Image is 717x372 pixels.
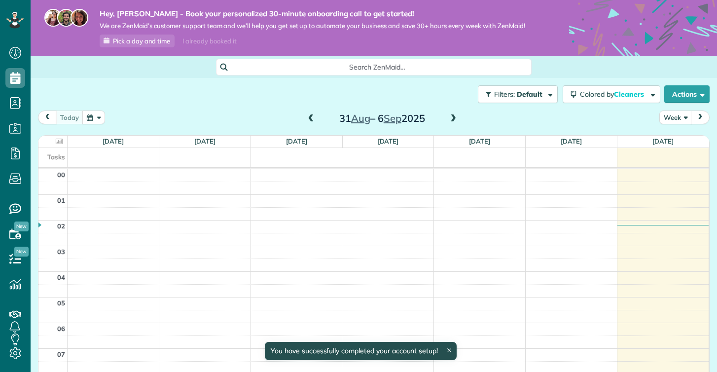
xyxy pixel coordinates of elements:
span: Default [517,90,543,99]
img: michelle-19f622bdf1676172e81f8f8fba1fb50e276960ebfe0243fe18214015130c80e4.jpg [71,9,88,27]
span: Colored by [580,90,647,99]
span: 02 [57,222,65,230]
h2: 31 – 6 2025 [321,113,444,124]
button: Today [56,111,83,124]
span: Aug [351,112,370,124]
span: 05 [57,299,65,307]
a: [DATE] [561,137,582,145]
span: Cleaners [614,90,645,99]
a: [DATE] [103,137,124,145]
span: 07 [57,350,65,358]
a: [DATE] [652,137,674,145]
span: Pick a day and time [113,37,170,45]
button: Colored byCleaners [563,85,660,103]
strong: Hey, [PERSON_NAME] - Book your personalized 30-minute onboarding call to get started! [100,9,525,19]
span: 04 [57,273,65,281]
button: Week [659,111,692,124]
span: We are ZenMaid’s customer support team and we’ll help you get set up to automate your business an... [100,22,525,30]
span: 01 [57,196,65,204]
a: [DATE] [469,137,490,145]
span: Filters: [494,90,515,99]
span: Tasks [47,153,65,161]
button: Actions [664,85,710,103]
a: [DATE] [194,137,215,145]
img: maria-72a9807cf96188c08ef61303f053569d2e2a8a1cde33d635c8a3ac13582a053d.jpg [44,9,62,27]
div: You have successfully completed your account setup! [265,342,457,360]
span: 00 [57,171,65,179]
span: New [14,247,29,257]
button: Filters: Default [478,85,558,103]
span: 06 [57,325,65,333]
a: [DATE] [286,137,307,145]
a: [DATE] [378,137,399,145]
a: Filters: Default [473,85,558,103]
button: prev [38,111,57,124]
button: next [691,111,710,124]
img: jorge-587dff0eeaa6aab1f244e6dc62b8924c3b6ad411094392a53c71c6c4a576187d.jpg [57,9,75,27]
div: I already booked it [177,35,242,47]
span: New [14,222,29,231]
a: Pick a day and time [100,35,175,47]
span: Sep [384,112,401,124]
span: 03 [57,248,65,256]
